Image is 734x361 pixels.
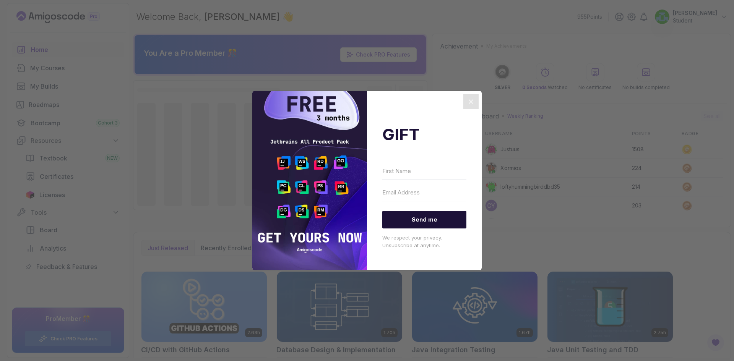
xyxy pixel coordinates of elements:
input: First Name [382,162,466,180]
p: We respect your privacy. Unsubscribe at anytime. [382,234,466,249]
h2: GIFT [382,122,466,146]
button: Send me [382,211,466,229]
button: Close [463,94,479,109]
input: Email Address [382,184,466,201]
